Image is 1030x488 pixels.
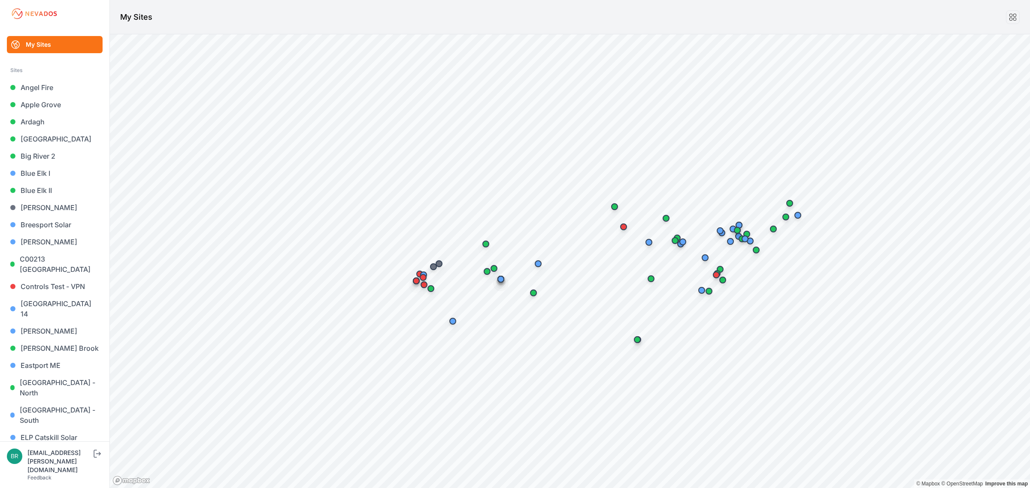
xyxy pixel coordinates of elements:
div: Map marker [724,220,742,238]
a: Blue Elk II [7,182,103,199]
a: Big River 2 [7,148,103,165]
div: Map marker [697,249,714,266]
div: Map marker [479,263,496,280]
a: Blue Elk I [7,165,103,182]
div: Map marker [748,241,765,259]
div: Map marker [629,331,646,348]
div: Map marker [430,255,448,272]
h1: My Sites [120,11,152,23]
div: Map marker [700,283,718,300]
a: OpenStreetMap [941,481,983,487]
div: Map marker [525,284,542,301]
a: Angel Fire [7,79,103,96]
div: Map marker [415,269,432,286]
div: Map marker [492,271,509,288]
div: Map marker [712,261,729,278]
a: [PERSON_NAME] [7,199,103,216]
div: Map marker [408,272,425,289]
div: Map marker [411,265,428,283]
div: Map marker [733,230,751,247]
a: Eastport ME [7,357,103,374]
a: [PERSON_NAME] Brook [7,340,103,357]
div: Map marker [657,210,675,227]
div: Map marker [777,208,794,226]
div: Map marker [709,265,726,282]
a: Mapbox logo [112,476,150,485]
a: ELP Catskill Solar [7,429,103,446]
div: Map marker [730,217,748,234]
a: Apple Grove [7,96,103,113]
div: Map marker [640,234,657,251]
div: [EMAIL_ADDRESS][PERSON_NAME][DOMAIN_NAME] [27,449,92,474]
div: Map marker [666,232,684,249]
div: Map marker [712,222,729,239]
div: Map marker [485,260,503,277]
div: Map marker [789,207,806,224]
a: Map feedback [985,481,1028,487]
img: brayden.sanford@nevados.solar [7,449,22,464]
div: Map marker [729,222,746,239]
a: [PERSON_NAME] [7,233,103,250]
a: My Sites [7,36,103,53]
a: Breesport Solar [7,216,103,233]
div: Map marker [669,229,686,247]
a: Mapbox [916,481,940,487]
div: Map marker [444,313,461,330]
a: C00213 [GEOGRAPHIC_DATA] [7,250,103,278]
div: Map marker [477,235,494,253]
a: [GEOGRAPHIC_DATA] [7,130,103,148]
div: Map marker [425,258,442,275]
div: Map marker [674,233,691,250]
div: Map marker [415,266,432,283]
div: Sites [10,65,99,75]
div: Map marker [693,282,710,299]
div: Map marker [765,220,782,238]
div: Map marker [736,230,754,247]
a: Ardagh [7,113,103,130]
div: Map marker [530,255,547,272]
a: [PERSON_NAME] [7,322,103,340]
div: Map marker [722,233,739,250]
div: Map marker [642,270,660,287]
img: Nevados [10,7,58,21]
div: Map marker [606,198,623,215]
div: Map marker [781,195,798,212]
a: [GEOGRAPHIC_DATA] - North [7,374,103,401]
a: Feedback [27,474,51,481]
div: Map marker [738,226,755,243]
div: Map marker [708,266,725,283]
a: [GEOGRAPHIC_DATA] 14 [7,295,103,322]
div: Map marker [615,218,632,235]
a: Controls Test - VPN [7,278,103,295]
a: [GEOGRAPHIC_DATA] - South [7,401,103,429]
